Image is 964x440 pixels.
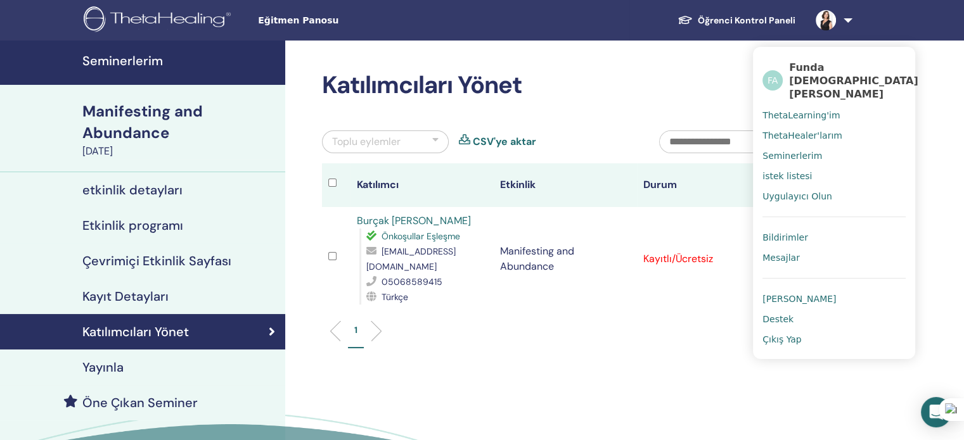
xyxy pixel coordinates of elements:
[678,15,693,25] img: graduation-cap-white.svg
[82,289,169,304] h4: Kayıt Detayları
[762,105,906,125] a: ThetaLearning'im
[762,227,906,248] a: Bildirimler
[762,329,906,349] a: Çıkış Yap
[762,191,832,202] span: Uygulayıcı Olun
[762,309,906,329] a: Destek
[762,125,906,146] a: ThetaHealer'larım
[82,101,278,144] div: Manifesting and Abundance
[762,56,906,105] a: FAFunda [DEMOGRAPHIC_DATA][PERSON_NAME]
[762,146,906,166] a: Seminerlerim
[322,71,809,100] h2: Katılımcıları Yönet
[357,214,471,227] a: Burçak [PERSON_NAME]
[382,291,408,303] span: Türkçe
[762,70,783,91] span: FA
[762,232,808,243] span: Bildirimler
[762,289,906,309] a: [PERSON_NAME]
[350,163,494,207] th: Katılımcı
[762,110,840,121] span: ThetaLearning'im
[382,276,442,287] span: 05068589415
[82,324,189,339] h4: Katılımcıları Yönet
[637,163,780,207] th: Durum
[667,9,806,32] a: Öğrenci Kontrol Paneli
[84,6,235,35] img: logo.png
[75,101,285,159] a: Manifesting and Abundance[DATE]
[762,170,812,182] span: istek listesi
[332,134,401,149] div: Toplu eylemler
[494,163,637,207] th: Etkinlik
[762,166,906,186] a: istek listesi
[82,182,183,198] h4: etkinlik detayları
[258,14,448,27] span: Eğitmen Panosu
[82,395,198,410] h4: Öne Çıkan Seminer
[382,230,460,242] span: Önkoşullar Eşleşme
[82,144,278,159] div: [DATE]
[82,360,124,375] h4: Yayınla
[762,313,794,325] span: Destek
[762,252,800,263] span: Mesajlar
[82,218,183,233] h4: Etkinlik programı
[762,334,802,345] span: Çıkış Yap
[762,293,836,305] span: [PERSON_NAME]
[82,53,278,68] h4: Seminerlerim
[762,186,906,206] a: Uygulayıcı Olun
[921,397,951,427] div: Open Intercom Messenger
[494,207,637,311] td: Manifesting and Abundance
[762,150,822,161] span: Seminerlerim
[473,134,536,149] a: CSV'ye aktar
[789,61,918,101] span: Funda [DEMOGRAPHIC_DATA][PERSON_NAME]
[762,130,842,141] span: ThetaHealer'larım
[762,248,906,268] a: Mesajlar
[366,246,456,272] span: [EMAIL_ADDRESS][DOMAIN_NAME]
[82,253,231,268] h4: Çevrimiçi Etkinlik Sayfası
[816,10,836,30] img: default.jpg
[354,324,357,337] p: 1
